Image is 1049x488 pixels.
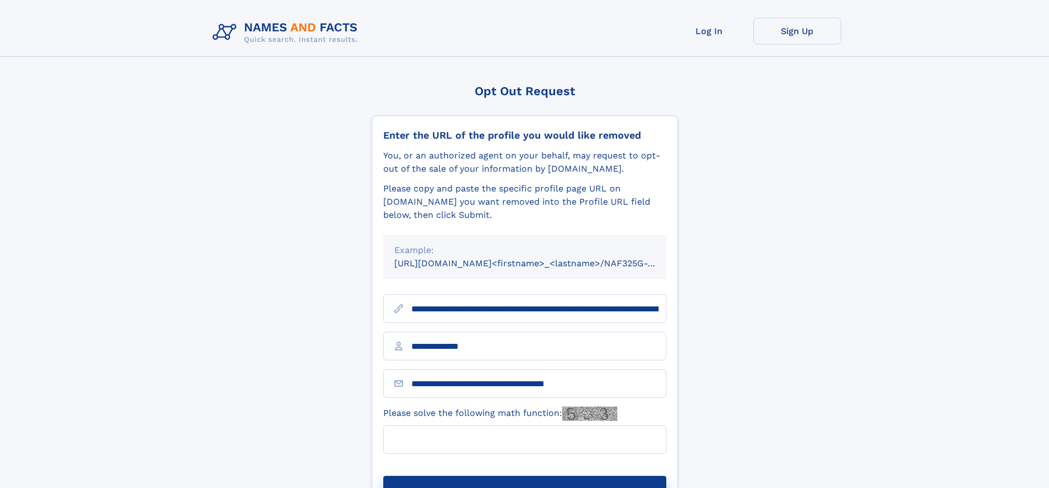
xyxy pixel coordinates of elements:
[383,182,666,222] div: Please copy and paste the specific profile page URL on [DOMAIN_NAME] you want removed into the Pr...
[383,407,617,421] label: Please solve the following math function:
[372,84,678,98] div: Opt Out Request
[383,149,666,176] div: You, or an authorized agent on your behalf, may request to opt-out of the sale of your informatio...
[383,129,666,141] div: Enter the URL of the profile you would like removed
[665,18,753,45] a: Log In
[208,18,367,47] img: Logo Names and Facts
[394,244,655,257] div: Example:
[394,258,687,268] small: [URL][DOMAIN_NAME]<firstname>_<lastname>/NAF325G-xxxxxxxx
[753,18,841,45] a: Sign Up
